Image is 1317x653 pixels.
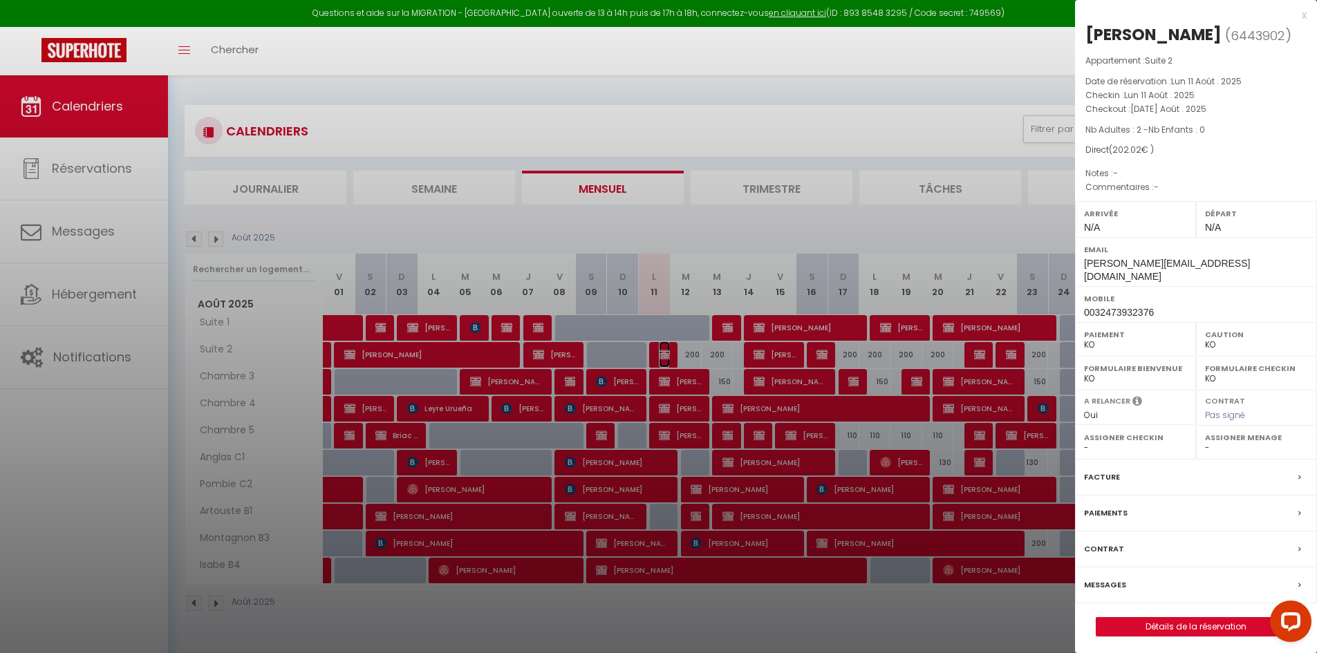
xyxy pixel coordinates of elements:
p: Appartement : [1085,54,1307,68]
span: ( ) [1225,26,1291,45]
div: [PERSON_NAME] [1085,23,1222,46]
span: N/A [1084,222,1100,233]
label: Paiements [1084,506,1128,520]
p: Notes : [1085,167,1307,180]
label: Contrat [1205,395,1245,404]
span: 6443902 [1231,27,1285,44]
button: Détails de la réservation [1096,617,1296,636]
span: Nb Enfants : 0 [1148,124,1205,135]
p: Date de réservation : [1085,75,1307,88]
span: N/A [1205,222,1221,233]
iframe: LiveChat chat widget [1259,595,1317,653]
div: x [1075,7,1307,23]
label: Formulaire Bienvenue [1084,361,1187,375]
span: 0032473932376 [1084,307,1154,318]
a: Détails de la réservation [1096,618,1296,636]
label: Paiement [1084,328,1187,341]
span: Nb Adultes : 2 - [1085,124,1205,135]
label: Facture [1084,470,1120,484]
label: Assigner Menage [1205,430,1308,444]
span: Suite 2 [1145,55,1173,66]
span: 202.02 [1112,144,1141,155]
p: Checkin : [1085,88,1307,102]
label: Assigner Checkin [1084,430,1187,444]
div: Direct [1085,144,1307,157]
label: Mobile [1084,292,1308,305]
label: Email [1084,243,1308,256]
label: Contrat [1084,542,1124,556]
label: A relancer [1084,395,1130,407]
label: Caution [1205,328,1308,341]
label: Départ [1205,207,1308,220]
i: Sélectionner OUI si vous souhaiter envoyer les séquences de messages post-checkout [1132,395,1142,410]
p: Commentaires : [1085,180,1307,194]
label: Formulaire Checkin [1205,361,1308,375]
span: - [1154,181,1159,193]
span: Lun 11 Août . 2025 [1171,75,1242,87]
label: Arrivée [1084,207,1187,220]
span: Pas signé [1205,409,1245,421]
p: Checkout : [1085,102,1307,116]
span: Lun 11 Août . 2025 [1124,89,1195,101]
span: [PERSON_NAME][EMAIL_ADDRESS][DOMAIN_NAME] [1084,258,1250,282]
label: Messages [1084,578,1126,592]
span: - [1113,167,1118,179]
span: [DATE] Août . 2025 [1130,103,1206,115]
span: ( € ) [1109,144,1154,155]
